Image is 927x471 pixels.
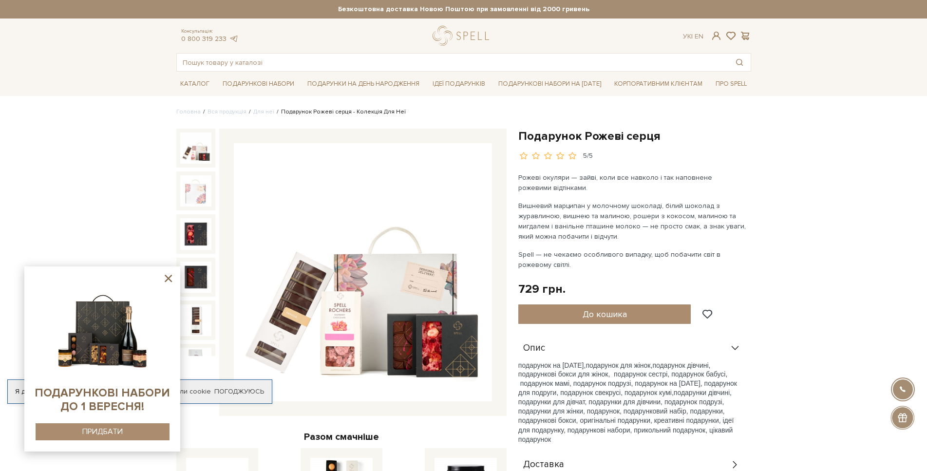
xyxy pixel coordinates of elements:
[683,32,703,41] div: Ук
[518,389,734,443] span: подарунки дівчині, подарунки для дівчат, подарунки для дівчини, подарунок подрузі, подарунки для ...
[180,348,211,379] img: Подарунок Рожеві серця
[181,28,239,35] span: Консультація:
[253,108,274,115] a: Для неї
[583,309,627,320] span: До кошика
[176,76,213,92] a: Каталог
[177,54,728,71] input: Пошук товару у каталозі
[429,76,489,92] a: Ідеї подарунків
[494,75,605,92] a: Подарункові набори на [DATE]
[518,172,747,193] p: Рожеві окуляри — зайві, коли все навколо і так наповнене рожевими відтінками.
[518,201,747,242] p: Вишневий марципан у молочному шоколаді, білий шоколад з журавлиною, вишнею та малиною, рошери з к...
[180,262,211,293] img: Подарунок Рожеві серця
[219,76,298,92] a: Подарункові набори
[303,76,423,92] a: Подарунки на День народження
[518,282,566,297] div: 729 грн.
[176,5,751,14] strong: Безкоштовна доставка Новою Поштою при замовленні від 2000 гривень
[518,249,747,270] p: Spell — не чекаємо особливого випадку, щоб побачити світ в рожевому світлі.
[586,361,652,369] span: подарунок для жінок,
[518,361,586,369] span: подарунок на [DATE],
[208,108,246,115] a: Вся продукція
[691,32,693,40] span: |
[8,387,272,396] div: Я дозволяю [DOMAIN_NAME] використовувати
[518,129,751,144] h1: Подарунок Рожеві серця
[518,361,737,396] span: подарунок дівчині, подарункові бокси для жінок, подарунок сестрі, подарунок бабусі, подарунок мам...
[176,108,201,115] a: Головна
[712,76,751,92] a: Про Spell
[695,32,703,40] a: En
[610,75,706,92] a: Корпоративним клієнтам
[274,108,406,116] li: Подарунок Рожеві серця - Колекція Для Неї
[167,387,211,396] a: файли cookie
[180,218,211,249] img: Подарунок Рожеві серця
[583,151,593,161] div: 5/5
[180,304,211,336] img: Подарунок Рожеві серця
[229,35,239,43] a: telegram
[176,431,507,443] div: Разом смачніше
[180,132,211,164] img: Подарунок Рожеві серця
[214,387,264,396] a: Погоджуюсь
[523,344,545,353] span: Опис
[433,26,493,46] a: logo
[518,304,691,324] button: До кошика
[728,54,751,71] button: Пошук товару у каталозі
[181,35,227,43] a: 0 800 319 233
[180,175,211,207] img: Подарунок Рожеві серця
[234,143,492,401] img: Подарунок Рожеві серця
[523,460,564,469] span: Доставка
